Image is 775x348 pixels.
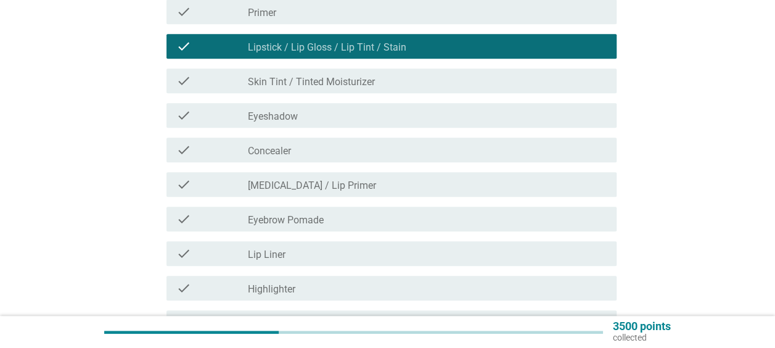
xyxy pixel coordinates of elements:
[613,332,671,343] p: collected
[176,281,191,296] i: check
[248,214,324,226] label: Eyebrow Pomade
[248,76,375,88] label: Skin Tint / Tinted Moisturizer
[248,145,291,157] label: Concealer
[613,321,671,332] p: 3500 points
[248,110,298,123] label: Eyeshadow
[248,249,285,261] label: Lip Liner
[248,283,295,296] label: Highlighter
[248,7,276,19] label: Primer
[176,246,191,261] i: check
[176,4,191,19] i: check
[248,180,376,192] label: [MEDICAL_DATA] / Lip Primer
[176,177,191,192] i: check
[248,41,406,54] label: Lipstick / Lip Gloss / Lip Tint / Stain
[176,315,191,330] i: check
[176,73,191,88] i: check
[176,212,191,226] i: check
[176,143,191,157] i: check
[176,39,191,54] i: check
[176,108,191,123] i: check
